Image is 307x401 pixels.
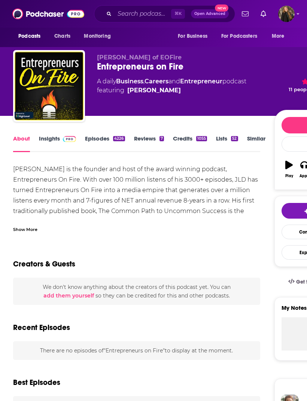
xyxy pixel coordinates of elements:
[43,284,231,299] span: We don't know anything about the creators of this podcast yet . You can so they can be credited f...
[216,29,268,43] button: open menu
[79,29,120,43] button: open menu
[13,323,70,332] h2: Recent Episodes
[285,174,293,178] div: Play
[97,54,182,61] span: [PERSON_NAME] of EOFire
[278,6,295,22] span: Logged in as anamarquis
[63,136,76,142] img: Podchaser Pro
[134,135,164,152] a: Reviews7
[54,31,70,41] span: Charts
[40,347,233,354] span: There are no episodes of "Entrepreneurs on Fire" to display at the moment.
[196,136,207,141] div: 1055
[143,78,145,85] span: ,
[43,293,94,299] button: add them yourself
[113,136,125,141] div: 4226
[85,135,125,152] a: Episodes4226
[215,4,228,12] span: New
[18,31,40,41] span: Podcasts
[127,86,181,95] a: [PERSON_NAME]
[15,52,83,120] img: Entrepreneurs on Fire
[13,259,75,269] h2: Creators & Guests
[239,7,252,20] a: Show notifications dropdown
[216,135,238,152] a: Lists52
[178,31,207,41] span: For Business
[159,136,164,141] div: 7
[97,86,246,95] span: featuring
[278,6,295,22] img: User Profile
[145,78,168,85] a: Careers
[116,78,143,85] a: Business
[221,31,257,41] span: For Podcasters
[180,78,222,85] a: Entrepreneur
[13,135,30,152] a: About
[282,156,297,183] button: Play
[84,31,110,41] span: Monitoring
[39,135,76,152] a: InsightsPodchaser Pro
[12,7,84,21] img: Podchaser - Follow, Share and Rate Podcasts
[191,9,229,18] button: Open AdvancedNew
[115,8,171,20] input: Search podcasts, credits, & more...
[272,31,285,41] span: More
[13,29,50,43] button: open menu
[258,7,269,20] a: Show notifications dropdown
[97,77,246,95] div: A daily podcast
[278,6,295,22] button: Show profile menu
[173,29,217,43] button: open menu
[173,135,207,152] a: Credits1055
[13,378,60,387] h2: Best Episodes
[171,9,185,19] span: ⌘ K
[247,135,265,152] a: Similar
[194,12,225,16] span: Open Advanced
[168,78,180,85] span: and
[13,164,260,237] div: [PERSON_NAME] is the founder and host of the award winning podcast, Entrepreneurs On Fire. With o...
[94,5,235,22] div: Search podcasts, credits, & more...
[49,29,75,43] a: Charts
[231,136,238,141] div: 52
[267,29,294,43] button: open menu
